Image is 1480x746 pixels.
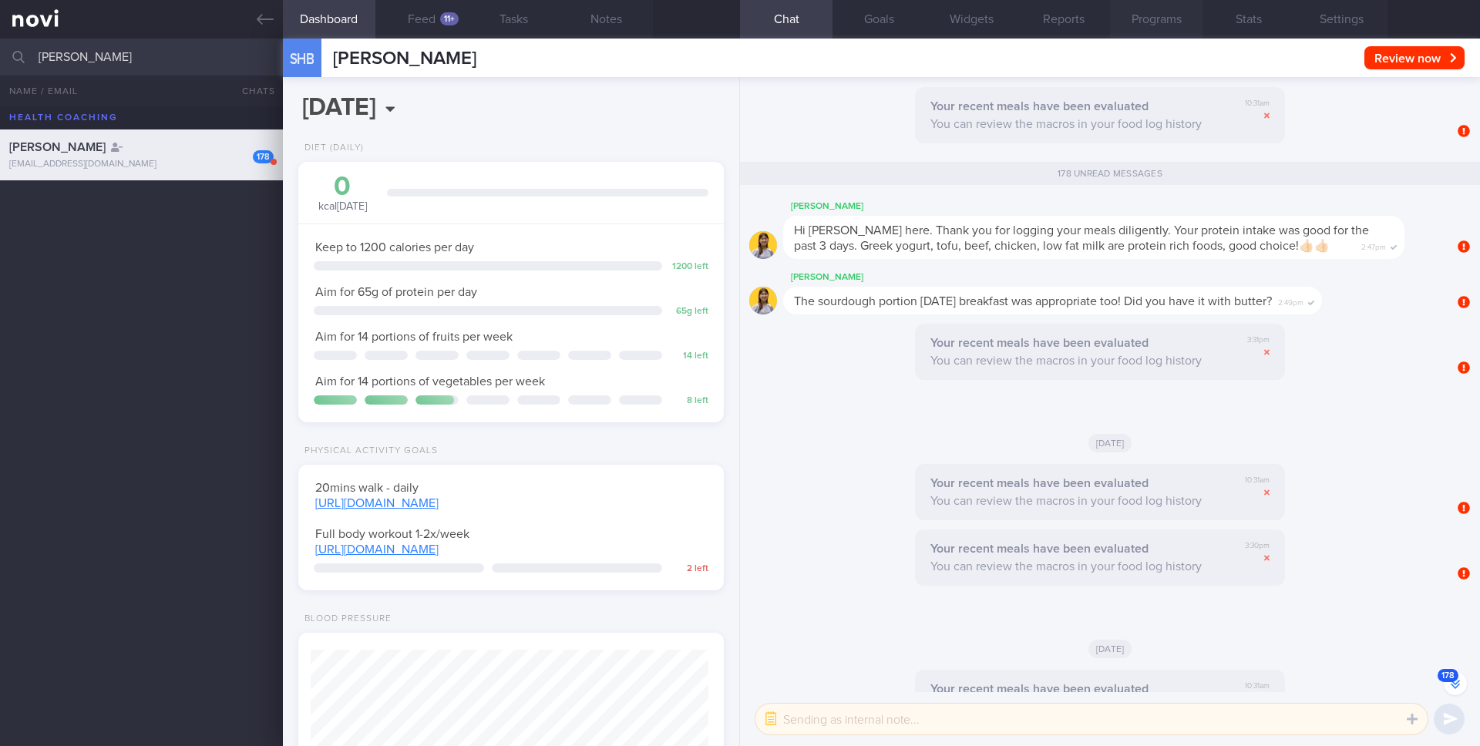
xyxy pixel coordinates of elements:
[315,241,474,254] span: Keep to 1200 calories per day
[930,116,1223,132] p: You can review the macros in your food log history
[1247,335,1270,345] span: 3:31pm
[794,295,1272,307] span: The sourdough portion [DATE] breakfast was appropriate too! Did you have it with butter?
[930,493,1223,509] p: You can review the macros in your food log history
[1444,672,1467,695] button: 178
[930,477,1149,489] strong: Your recent meals have been evaluated
[930,337,1149,349] strong: Your recent meals have been evaluated
[315,286,477,298] span: Aim for 65g of protein per day
[670,563,708,575] div: 2 left
[298,445,438,457] div: Physical Activity Goals
[670,351,708,362] div: 14 left
[1245,681,1270,691] span: 10:31am
[930,683,1149,695] strong: Your recent meals have been evaluated
[1088,434,1132,452] span: [DATE]
[930,559,1223,574] p: You can review the macros in your food log history
[314,173,372,200] div: 0
[670,261,708,273] div: 1200 left
[1364,46,1465,69] button: Review now
[315,543,439,556] a: [URL][DOMAIN_NAME]
[1278,294,1303,308] span: 2:49pm
[279,29,325,89] div: SHB
[783,197,1451,216] div: [PERSON_NAME]
[783,268,1368,287] div: [PERSON_NAME]
[9,141,106,153] span: [PERSON_NAME]
[314,173,372,214] div: kcal [DATE]
[1245,541,1270,551] span: 3:30pm
[333,49,476,68] span: [PERSON_NAME]
[930,353,1223,368] p: You can review the macros in your food log history
[9,159,274,170] div: [EMAIL_ADDRESS][DOMAIN_NAME]
[298,143,364,154] div: Diet (Daily)
[1438,669,1458,682] span: 178
[1245,99,1270,109] span: 10:31am
[298,613,392,625] div: Blood Pressure
[670,395,708,407] div: 8 left
[315,375,545,388] span: Aim for 14 portions of vegetables per week
[1245,475,1270,486] span: 10:31am
[670,306,708,318] div: 65 g left
[315,528,469,540] span: Full body workout 1-2x/week
[440,12,459,25] div: 11+
[930,543,1149,555] strong: Your recent meals have been evaluated
[221,76,283,106] button: Chats
[315,331,513,343] span: Aim for 14 portions of fruits per week
[794,224,1369,252] span: Hi [PERSON_NAME] here. Thank you for logging your meals diligently. Your protein intake was good ...
[253,150,274,163] div: 178
[315,482,419,494] span: 20mins walk - daily
[1361,238,1386,253] span: 2:47pm
[1088,640,1132,658] span: [DATE]
[930,100,1149,113] strong: Your recent meals have been evaluated
[315,497,439,509] a: [URL][DOMAIN_NAME]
